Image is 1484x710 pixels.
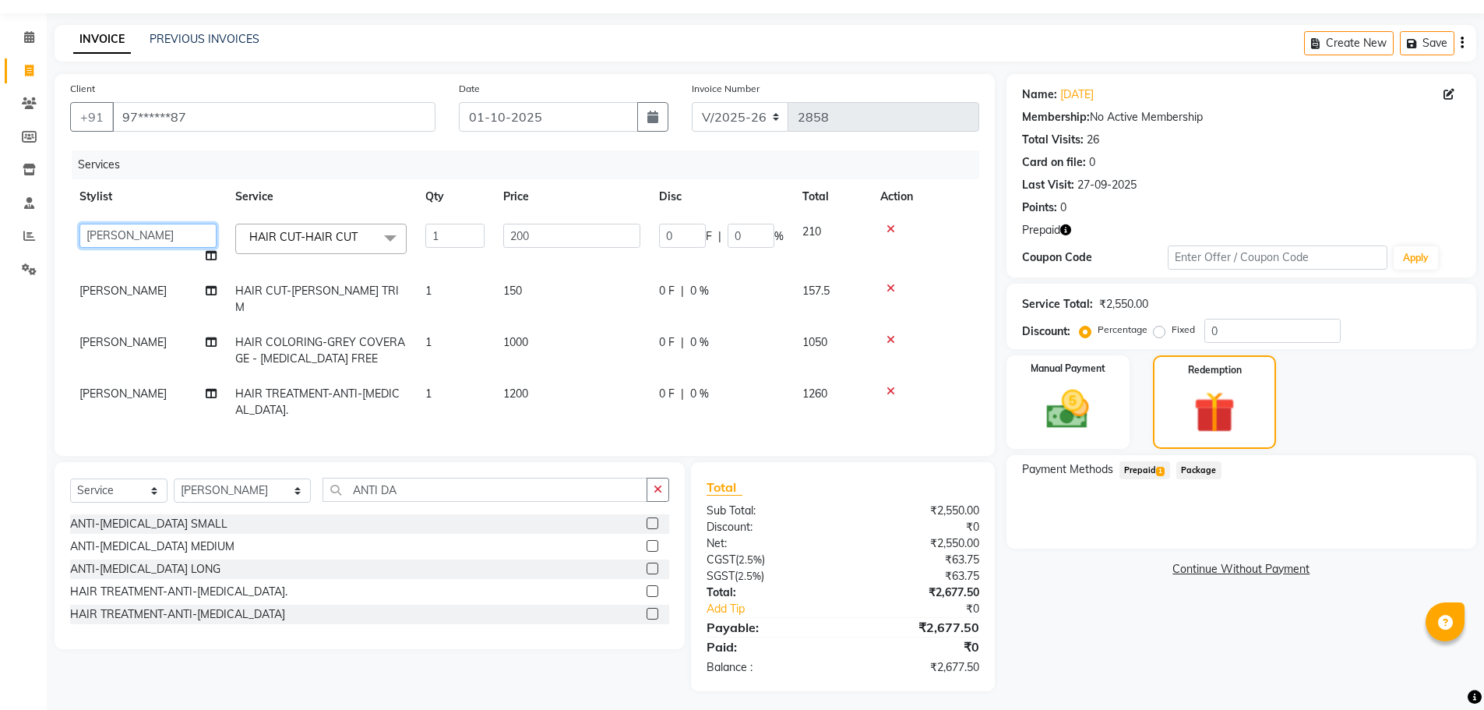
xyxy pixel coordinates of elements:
span: 0 F [659,334,675,351]
span: | [681,283,684,299]
label: Date [459,82,480,96]
div: Total: [695,585,843,601]
span: 1050 [802,335,827,349]
div: Service Total: [1022,296,1093,313]
div: ₹2,550.00 [843,535,991,552]
div: Sub Total: [695,503,843,519]
span: Prepaid [1119,461,1170,479]
span: 1000 [503,335,528,349]
th: Stylist [70,179,226,214]
span: | [718,228,721,245]
span: Total [707,479,742,496]
span: 1260 [802,387,827,401]
div: ANTI-[MEDICAL_DATA] MEDIUM [70,539,234,555]
div: ₹2,677.50 [843,618,991,637]
div: Paid: [695,638,843,656]
div: ₹2,550.00 [1099,296,1148,313]
div: Coupon Code [1022,249,1169,266]
div: Points: [1022,200,1057,216]
span: 1 [1156,467,1165,476]
span: 1 [425,335,432,349]
div: Net: [695,535,843,552]
span: 0 % [690,334,709,351]
span: 0 % [690,283,709,299]
label: Client [70,82,95,96]
div: ₹0 [843,638,991,656]
div: Services [72,150,991,179]
span: HAIR COLORING-GREY COVERAGE - [MEDICAL_DATA] FREE [235,335,405,366]
div: Discount: [695,519,843,535]
div: ₹0 [843,519,991,535]
div: 0 [1060,200,1066,216]
div: Last Visit: [1022,177,1074,193]
div: ANTI-[MEDICAL_DATA] LONG [70,561,220,578]
div: ( ) [695,552,843,568]
input: Enter Offer / Coupon Code [1168,245,1387,270]
a: Continue Without Payment [1010,561,1473,578]
span: [PERSON_NAME] [79,387,167,401]
th: Action [871,179,979,214]
div: Discount: [1022,323,1070,340]
th: Qty [416,179,494,214]
a: Add Tip [695,601,867,617]
span: 0 % [690,386,709,402]
div: ₹63.75 [843,552,991,568]
span: 1200 [503,387,528,401]
th: Price [494,179,650,214]
div: Balance : [695,659,843,676]
span: [PERSON_NAME] [79,335,167,349]
label: Redemption [1188,363,1242,377]
button: Apply [1394,246,1438,270]
div: Name: [1022,87,1057,103]
div: Total Visits: [1022,132,1084,148]
span: 210 [802,224,821,238]
div: Card on file: [1022,154,1086,171]
span: HAIR CUT-HAIR CUT [249,230,358,244]
div: HAIR TREATMENT-ANTI-[MEDICAL_DATA]. [70,584,287,600]
div: 26 [1087,132,1099,148]
input: Search or Scan [323,478,648,502]
span: CGST [707,553,735,567]
span: 0 F [659,283,675,299]
span: [PERSON_NAME] [79,284,167,298]
span: HAIR CUT-[PERSON_NAME] TRIM [235,284,399,314]
div: ₹0 [868,601,991,617]
span: F [706,228,712,245]
span: 150 [503,284,522,298]
span: 157.5 [802,284,830,298]
div: ₹2,677.50 [843,585,991,601]
th: Total [793,179,871,214]
div: HAIR TREATMENT-ANTI-[MEDICAL_DATA] [70,606,285,623]
input: Search by Name/Mobile/Email/Code [112,102,435,132]
span: % [774,228,784,245]
th: Disc [650,179,793,214]
span: 1 [425,284,432,298]
a: INVOICE [73,26,131,54]
span: | [681,334,684,351]
label: Percentage [1098,323,1147,337]
div: ₹2,677.50 [843,659,991,676]
div: No Active Membership [1022,109,1461,125]
button: Save [1400,31,1454,55]
label: Invoice Number [692,82,760,96]
span: HAIR TREATMENT-ANTI-[MEDICAL_DATA]. [235,387,400,417]
div: ₹2,550.00 [843,503,991,519]
a: PREVIOUS INVOICES [150,32,259,46]
a: x [358,230,365,244]
div: Payable: [695,618,843,637]
span: | [681,386,684,402]
img: _cash.svg [1033,385,1102,434]
img: _gift.svg [1181,387,1248,438]
span: 2.5% [738,570,761,582]
div: ₹63.75 [843,568,991,585]
span: 2.5% [738,553,762,566]
span: Package [1176,461,1221,479]
label: Manual Payment [1031,362,1105,376]
th: Service [226,179,416,214]
span: 0 F [659,386,675,402]
div: 0 [1089,154,1095,171]
span: 1 [425,387,432,401]
a: [DATE] [1060,87,1094,103]
div: ANTI-[MEDICAL_DATA] SMALL [70,516,227,532]
div: Membership: [1022,109,1090,125]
